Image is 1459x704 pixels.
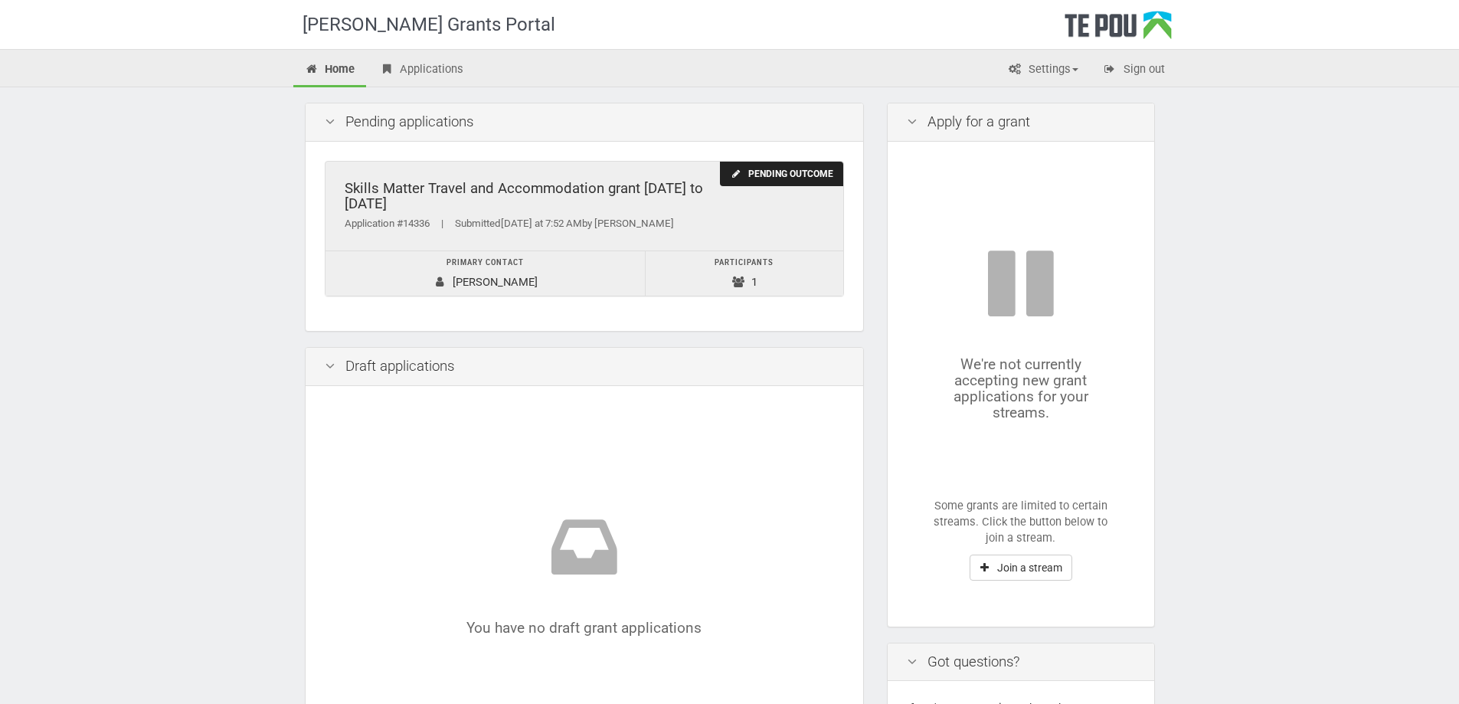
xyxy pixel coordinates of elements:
a: Sign out [1091,54,1176,87]
p: Some grants are limited to certain streams. Click the button below to join a stream. [934,498,1108,547]
div: Primary contact [333,255,638,271]
button: Join a stream [970,555,1072,581]
span: | [430,218,455,229]
a: Settings [996,54,1090,87]
td: [PERSON_NAME] [325,251,646,296]
td: 1 [646,251,843,296]
div: Pending applications [306,103,863,142]
a: Home [293,54,367,87]
div: Skills Matter Travel and Accommodation grant [DATE] to [DATE] [345,181,824,212]
div: Application #14336 Submitted by [PERSON_NAME] [345,216,824,232]
div: We're not currently accepting new grant applications for your streams. [934,245,1108,421]
div: Te Pou Logo [1065,11,1172,49]
div: Participants [653,255,835,271]
div: Draft applications [306,348,863,386]
a: Applications [368,54,475,87]
div: Got questions? [888,643,1154,682]
div: Apply for a grant [888,103,1154,142]
span: [DATE] at 7:52 AM [501,218,582,229]
div: Pending outcome [720,162,842,187]
div: You have no draft grant applications [371,509,798,636]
